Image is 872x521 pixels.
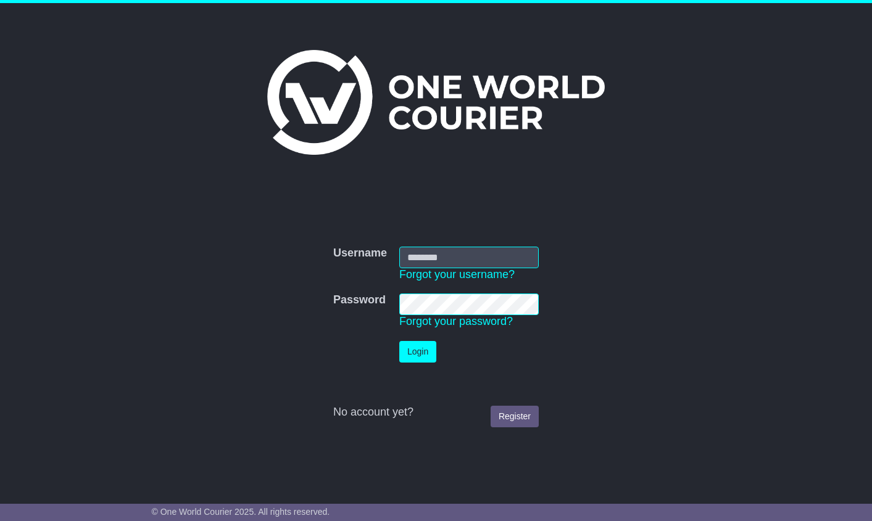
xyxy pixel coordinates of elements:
label: Password [333,293,386,307]
div: No account yet? [333,406,539,419]
img: One World [267,50,604,155]
a: Forgot your password? [399,315,513,327]
button: Login [399,341,436,363]
span: © One World Courier 2025. All rights reserved. [152,507,330,517]
label: Username [333,247,387,260]
a: Register [491,406,539,427]
a: Forgot your username? [399,268,515,281]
